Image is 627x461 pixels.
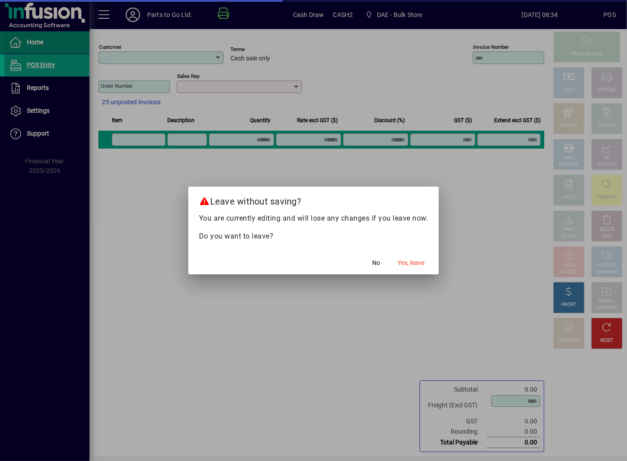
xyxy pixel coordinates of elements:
p: Do you want to leave? [199,231,428,242]
span: No [372,258,380,268]
button: No [362,255,390,271]
span: Yes, leave [398,258,424,268]
p: You are currently editing and will lose any changes if you leave now. [199,213,428,224]
h2: Leave without saving? [188,187,439,213]
button: Yes, leave [394,255,428,271]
